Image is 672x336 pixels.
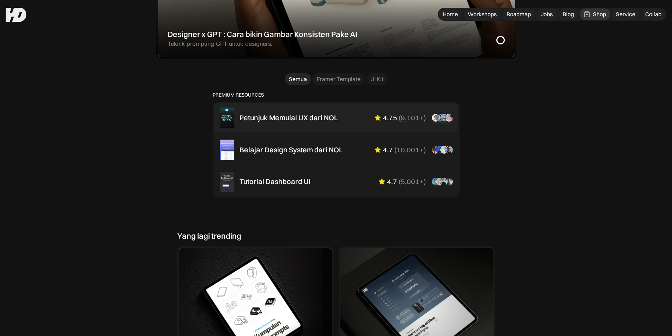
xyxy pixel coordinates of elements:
div: 4.7 [387,177,397,186]
div: Service [616,11,635,18]
div: Belajar Design System dari NOL [240,146,343,154]
div: Collab [645,11,661,18]
a: Blog [558,8,578,20]
div: 9,101+ [401,114,424,122]
a: Service [612,8,640,20]
div: Home [443,11,458,18]
div: 4.7 [383,146,393,154]
div: ( [399,114,401,122]
div: Tutorial Dashboard UI [240,177,310,186]
div: ) [424,114,426,122]
div: ) [424,146,426,154]
p: PREMIUM RESOURCES [213,92,460,98]
a: Shop [580,8,610,20]
a: Collab [641,8,666,20]
div: 5,001+ [401,177,424,186]
div: ( [394,146,396,154]
a: Home [438,8,462,20]
div: Roadmap [507,11,531,18]
div: Workshops [468,11,497,18]
div: Yang lagi trending [177,231,241,240]
div: UI Kit [370,75,383,83]
a: Workshops [464,8,501,20]
div: 10,001+ [396,146,424,154]
div: Semua [289,75,307,83]
div: Petunjuk Memulai UX dari NOL [240,114,338,122]
div: ( [399,177,401,186]
a: Belajar Design System dari NOL4.7(10,001+) [214,135,458,164]
div: ) [424,177,426,186]
div: Shop [593,11,606,18]
a: Roadmap [502,8,535,20]
div: Blog [563,11,574,18]
div: Framer Template [317,75,361,83]
a: Tutorial Dashboard UI4.7(5,001+) [214,167,458,196]
div: 4.75 [383,114,397,122]
a: Jobs [537,8,557,20]
a: Petunjuk Memulai UX dari NOL4.75(9,101+) [214,103,458,132]
div: Jobs [541,11,553,18]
